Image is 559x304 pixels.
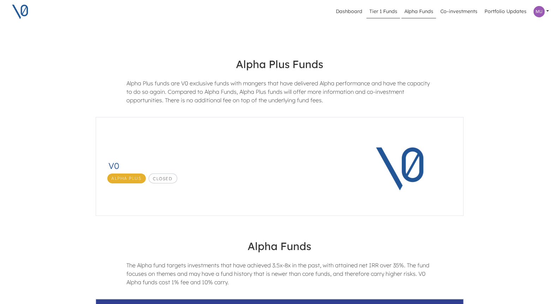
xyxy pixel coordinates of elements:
[367,5,400,18] a: Tier 1 Funds
[149,174,177,183] span: Closed
[11,3,29,20] img: V0 logo
[121,261,438,292] div: The Alpha fund targets investments that have achieved 3.5x-8x in the past, with attained net IRR ...
[90,52,470,76] h4: Alpha Plus Funds
[94,116,465,217] a: V0Alpha PlusClosedV0
[402,5,436,18] a: Alpha Funds
[107,174,146,183] span: Alpha Plus
[482,5,529,18] a: Portfolio Updates
[333,5,365,18] a: Dashboard
[534,6,545,17] img: Profile
[90,234,470,258] h4: Alpha Funds
[121,79,438,110] div: Alpha Plus funds are V0 exclusive funds with mangers that have delivered Alpha performance and ha...
[109,161,335,171] h3: V0
[438,5,480,18] a: Co-investments
[358,123,446,211] img: V0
